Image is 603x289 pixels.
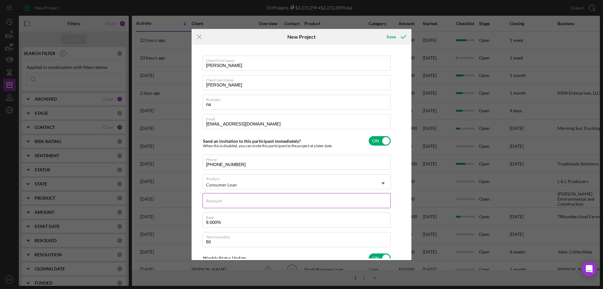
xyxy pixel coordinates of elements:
[206,232,391,239] label: Term (months)
[387,31,396,43] div: Save
[206,213,391,220] label: Rate
[206,155,391,162] label: Phone
[203,255,246,261] label: Weekly Status Update
[206,182,237,187] div: Consumer Loan
[206,75,391,82] label: Client Last Name
[582,261,597,276] div: Open Intercom Messenger
[203,144,333,148] div: When this is disabled, you can invite this participant to the project at a later date.
[203,138,301,144] label: Send an invitation to this participant immediately?
[206,114,391,121] label: Email
[206,56,391,63] label: Client First Name
[287,34,316,40] h6: New Project
[380,31,411,43] button: Save
[206,95,391,102] label: Business
[206,198,222,203] label: Amount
